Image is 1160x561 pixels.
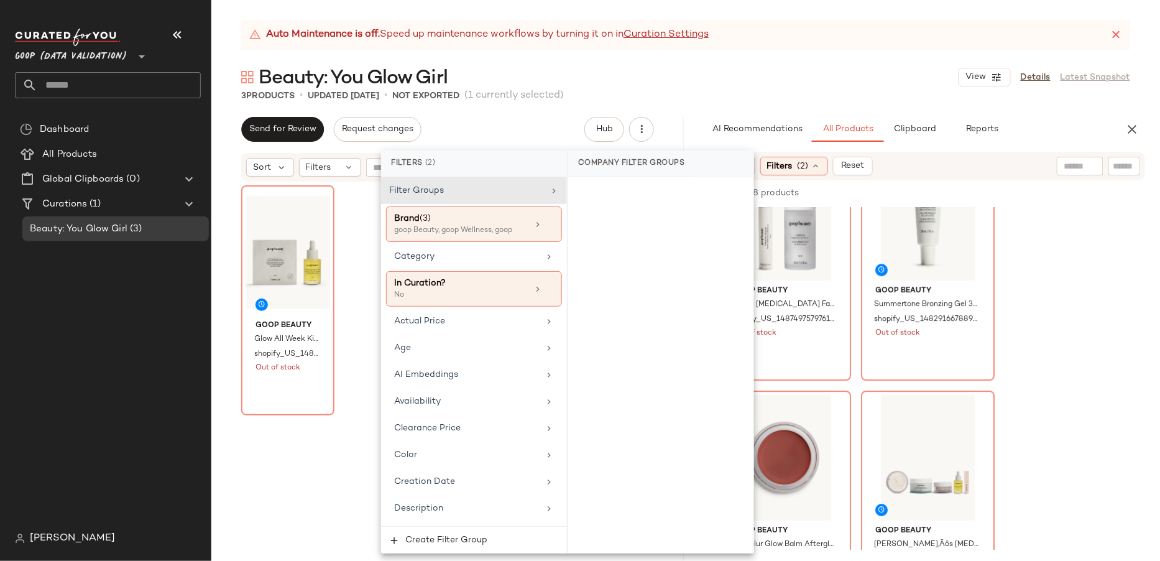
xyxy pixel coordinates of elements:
button: View [959,68,1011,86]
span: Creation Date [394,477,455,486]
span: Filters [306,161,331,174]
span: (3) [420,214,431,223]
span: shopify_US_14874990412144_52501915959664 [254,349,319,360]
span: (0) [124,172,139,187]
span: Summertone Bronzing Gel 30ml [874,299,979,310]
span: Global Clipboards [42,172,124,187]
span: Curations [42,197,87,211]
span: shopify_US_14829166788976_52323668722032 [874,314,979,325]
span: Out of stock [875,328,920,339]
span: Clipboard [893,124,936,134]
button: Send for Review [241,117,324,142]
span: (3) [127,222,142,236]
span: All Products [822,124,873,134]
span: Clearance Price [394,424,461,433]
span: • [384,88,387,103]
span: Hub [596,124,613,134]
span: Filters [767,160,793,173]
span: goop Beauty [732,285,837,297]
span: Request changes [341,124,413,134]
div: Filters [381,151,567,177]
span: AI Recommendations [712,124,803,134]
span: Age [394,343,411,353]
span: [PERSON_NAME]‚Äôs [MEDICAL_DATA] Kit Clear [874,539,979,550]
span: 3 [241,91,246,101]
span: Out of stock [255,363,300,374]
span: shopify_US_14874975797616_52501900820848 [730,314,835,325]
span: Colorblur Glow Balm Afterglow / 15ml [730,539,835,550]
img: cfy_white_logo.C9jOOHJF.svg [15,29,121,46]
span: 11,168 products [732,187,799,200]
span: goop Beauty [255,320,320,331]
span: Actual Price [394,317,445,326]
span: Send for Review [249,124,316,134]
span: Reset [840,161,864,171]
p: updated [DATE] [308,90,379,103]
span: Glow All Week Kit (for 12 Weeks) [254,334,319,345]
div: Products [241,90,295,103]
button: Request changes [334,117,421,142]
img: svg%3e [15,534,25,544]
span: Brand [394,214,420,223]
img: goopbeauty_glowallweek_4wk_Bundle_ef6b9eb2-4b8b-48c2-815d-56c758893cd3_1.jpg [246,190,330,315]
span: Reports [965,124,998,134]
span: (2) [425,158,436,169]
span: All Products [42,147,98,162]
span: Sort [253,161,271,174]
div: goop Beauty, goop Wellness, goop [394,225,518,236]
span: [PERSON_NAME] [30,531,115,546]
span: AI Embeddings [394,370,458,379]
span: Beauty: You Glow Girl [259,66,448,91]
span: goop Beauty [732,526,837,537]
span: (1) [87,197,101,211]
span: Beauty: You Glow Girl [30,222,127,236]
span: Goop (Data Validation) [15,42,127,65]
p: Not Exported [392,90,459,103]
span: Filter Groups [389,186,444,195]
span: Description [394,504,443,513]
div: Speed up maintenance workflows by turning it on in [249,27,709,42]
a: Details [1021,71,1051,84]
div: Company Filter Groups [568,151,695,177]
span: • [300,88,303,103]
span: Availability [394,397,441,406]
button: Hub [584,117,624,142]
span: The 3x [MEDICAL_DATA] Face and Eye Kit [730,299,835,310]
span: (1 currently selected) [464,88,564,103]
button: Create Filter Group [381,527,567,554]
span: View [965,72,987,82]
span: Create Filter Group [405,535,487,545]
div: No [394,290,518,301]
span: (2) [798,160,809,173]
span: Dashboard [40,123,89,137]
img: GoopBeauty_DrySkin_Bundle_d7902f4f-68f6-4a1a-ad62-79458685ab22.jpg [865,395,990,521]
button: Reset [833,157,873,175]
img: svg%3e [20,123,32,136]
span: Category [394,252,435,261]
img: svg%3e [241,71,254,83]
span: goop Beauty [875,285,980,297]
a: Curation Settings [624,27,709,42]
span: goop Beauty [875,526,980,537]
span: In Curation? [394,279,446,288]
strong: Auto Maintenance is off. [266,27,380,42]
span: Color [394,450,417,460]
